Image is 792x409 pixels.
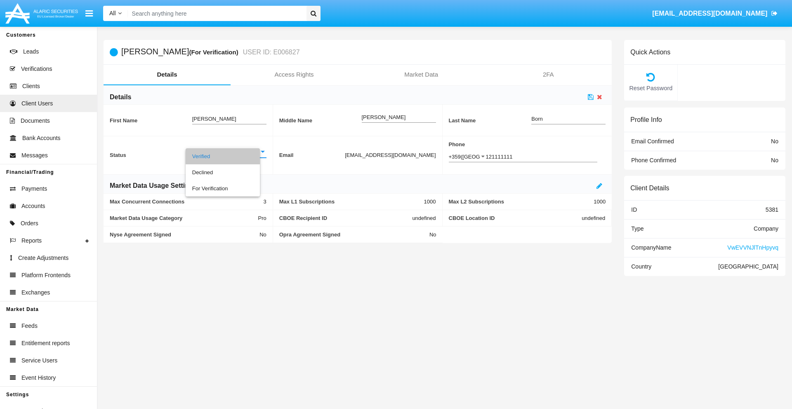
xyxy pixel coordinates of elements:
span: Messages [21,151,48,160]
span: Platform Frontends [21,271,71,280]
span: Country [631,263,651,270]
span: Exchanges [21,288,50,297]
span: First Name [110,117,192,124]
span: Leads [23,47,39,56]
span: Event History [21,374,56,382]
div: (For Verification) [189,47,240,57]
span: Type [631,225,643,232]
span: Entitlement reports [21,339,70,348]
small: USER ID: E006827 [241,49,300,56]
span: Documents [21,117,50,125]
a: Market Data [358,65,485,84]
span: Client Users [21,99,53,108]
span: Clients [22,82,40,91]
span: Max L1 Subscriptions [279,199,424,205]
span: Payments [21,185,47,193]
span: Phone [449,141,606,147]
img: Logo image [4,1,79,26]
a: [EMAIL_ADDRESS][DOMAIN_NAME] [648,2,782,25]
span: 5381 [766,206,778,213]
span: Verified [192,149,210,155]
span: Feeds [21,322,38,330]
span: Orders [21,219,38,228]
span: Last Name [449,117,532,124]
span: Email Confirmed [631,138,674,145]
a: Details [104,65,231,84]
span: [EMAIL_ADDRESS][DOMAIN_NAME] [652,10,767,17]
span: Middle Name [279,117,362,124]
span: Pro [258,215,266,221]
span: No [771,138,778,145]
span: CBOE Location ID [449,215,582,221]
h6: Profile Info [630,116,662,124]
span: ID [631,206,637,213]
span: Bank Accounts [22,134,61,143]
span: Opra Agreement Signed [279,231,429,238]
span: CBOE Recipient ID [279,215,412,221]
span: Service Users [21,356,57,365]
h6: Client Details [630,184,669,192]
span: Phone Confirmed [631,157,676,164]
span: Verifications [21,65,52,73]
span: Market Data Usage Category [110,215,258,221]
span: Nyse Agreement Signed [110,231,259,238]
span: All [109,10,116,16]
span: Company [754,225,778,232]
span: No [429,231,436,238]
h5: [PERSON_NAME] [121,47,300,57]
input: Search [128,6,304,21]
span: Create Adjustments [18,254,68,262]
span: 3 [264,199,266,205]
span: Accounts [21,202,45,210]
span: Reports [21,236,42,245]
span: Max Concurrent Connections [110,199,264,205]
span: Status [110,152,192,158]
span: No [771,157,778,164]
h6: Details [110,93,131,102]
span: [GEOGRAPHIC_DATA] [718,263,778,270]
span: 1000 [424,199,436,205]
span: undefined [412,215,436,221]
h6: Market Data Usage Settings [110,181,197,190]
a: Access Rights [231,65,358,84]
a: All [103,9,128,18]
span: 1000 [594,199,606,205]
span: Company Name [631,244,671,251]
span: VwEVVNJlTnHpyvq [727,244,778,251]
span: [EMAIL_ADDRESS][DOMAIN_NAME] [345,152,436,158]
span: undefined [582,215,605,221]
span: Max L2 Subscriptions [449,199,594,205]
span: Reset Password [628,84,673,93]
a: 2FA [485,65,612,84]
span: No [259,231,266,238]
h6: Quick Actions [630,48,670,56]
span: Email [279,152,345,158]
